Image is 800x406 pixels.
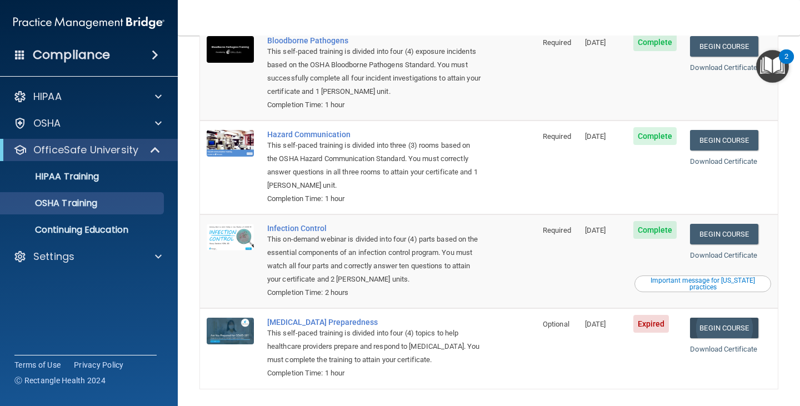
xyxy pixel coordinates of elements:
span: Expired [633,315,669,333]
button: Read this if you are a dental practitioner in the state of CA [634,275,771,292]
img: PMB logo [13,12,164,34]
button: Open Resource Center, 2 new notifications [756,50,789,83]
a: OSHA [13,117,162,130]
div: This self-paced training is divided into four (4) topics to help healthcare providers prepare and... [267,327,481,367]
a: Settings [13,250,162,263]
a: Hazard Communication [267,130,481,139]
div: Completion Time: 1 hour [267,98,481,112]
p: OSHA [33,117,61,130]
p: Settings [33,250,74,263]
span: Optional [543,320,569,328]
div: 2 [784,57,788,71]
span: [DATE] [585,320,606,328]
div: Completion Time: 1 hour [267,367,481,380]
h4: Compliance [33,47,110,63]
span: Complete [633,127,677,145]
span: Ⓒ Rectangle Health 2024 [14,375,106,386]
a: OfficeSafe University [13,143,161,157]
a: Begin Course [690,224,758,244]
a: Download Certificate [690,251,757,259]
a: Begin Course [690,130,758,151]
div: This self-paced training is divided into four (4) exposure incidents based on the OSHA Bloodborne... [267,45,481,98]
div: Important message for [US_STATE] practices [636,277,769,290]
div: Completion Time: 2 hours [267,286,481,299]
p: OSHA Training [7,198,97,209]
a: Begin Course [690,36,758,57]
span: [DATE] [585,132,606,141]
div: This on-demand webinar is divided into four (4) parts based on the essential components of an inf... [267,233,481,286]
span: [DATE] [585,226,606,234]
span: Required [543,132,571,141]
p: OfficeSafe University [33,143,138,157]
span: Complete [633,33,677,51]
p: HIPAA [33,90,62,103]
span: [DATE] [585,38,606,47]
div: This self-paced training is divided into three (3) rooms based on the OSHA Hazard Communication S... [267,139,481,192]
p: HIPAA Training [7,171,99,182]
div: Completion Time: 1 hour [267,192,481,205]
a: [MEDICAL_DATA] Preparedness [267,318,481,327]
a: Download Certificate [690,345,757,353]
a: Download Certificate [690,157,757,166]
a: Bloodborne Pathogens [267,36,481,45]
a: Begin Course [690,318,758,338]
p: Continuing Education [7,224,159,235]
a: Terms of Use [14,359,61,370]
span: Required [543,226,571,234]
span: Required [543,38,571,47]
a: Infection Control [267,224,481,233]
a: HIPAA [13,90,162,103]
span: Complete [633,221,677,239]
a: Privacy Policy [74,359,124,370]
a: Download Certificate [690,63,757,72]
